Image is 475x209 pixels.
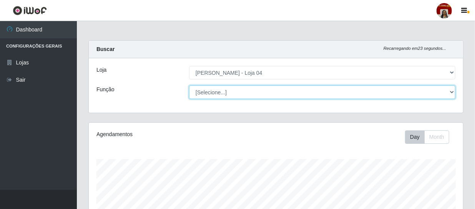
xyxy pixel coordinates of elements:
button: Day [405,130,425,144]
div: First group [405,130,449,144]
div: Toolbar with button groups [405,130,455,144]
label: Loja [96,66,106,74]
label: Função [96,86,115,94]
i: Recarregando em 23 segundos... [384,46,446,51]
div: Agendamentos [96,130,239,138]
strong: Buscar [96,46,115,52]
img: CoreUI Logo [13,6,47,15]
button: Month [424,130,449,144]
